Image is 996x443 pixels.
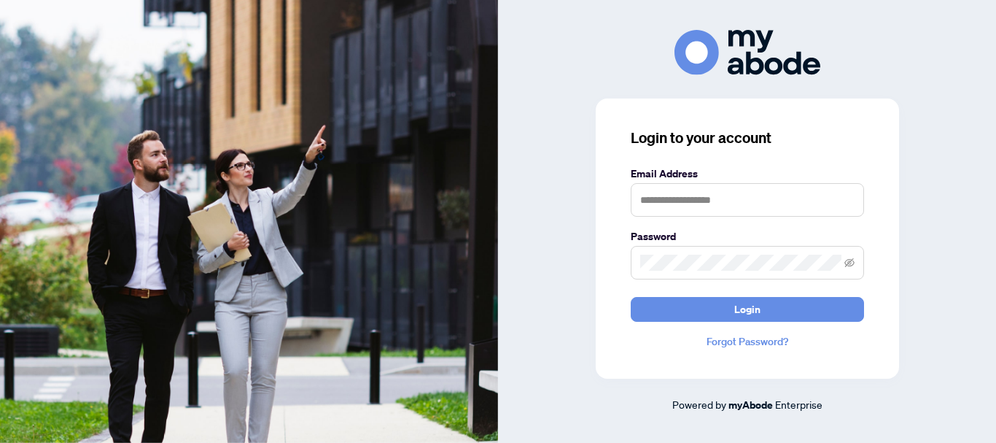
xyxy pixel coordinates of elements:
label: Email Address [631,166,864,182]
h3: Login to your account [631,128,864,148]
span: Enterprise [775,398,822,411]
span: Login [734,298,760,321]
label: Password [631,228,864,244]
a: myAbode [728,397,773,413]
a: Forgot Password? [631,334,864,350]
img: ma-logo [674,30,820,74]
span: eye-invisible [844,258,855,268]
span: Powered by [672,398,726,411]
button: Login [631,297,864,322]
